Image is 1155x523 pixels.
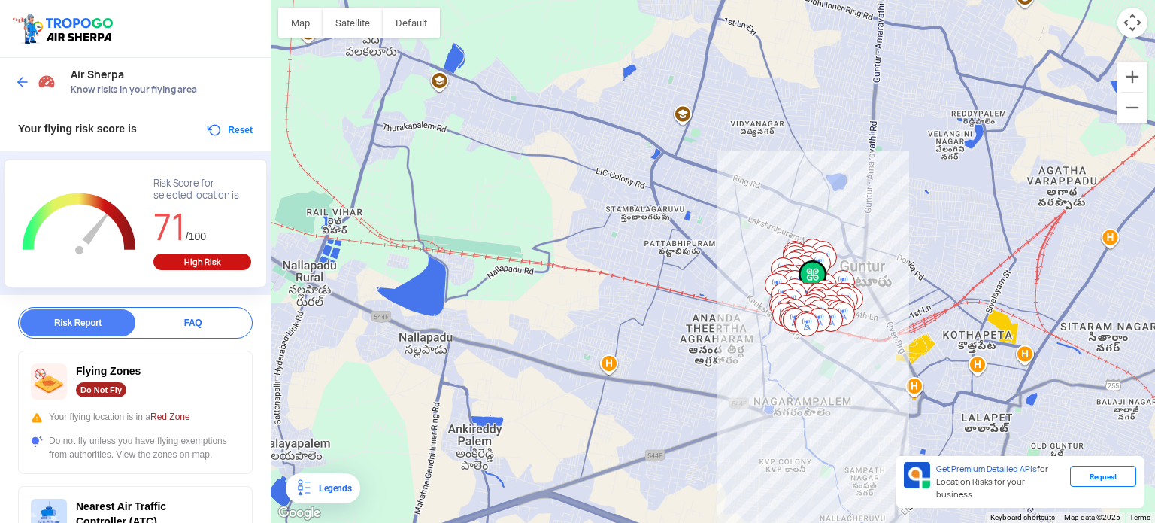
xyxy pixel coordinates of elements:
[904,462,930,488] img: Premium APIs
[20,309,135,336] div: Risk Report
[936,464,1037,474] span: Get Premium Detailed APIs
[1129,513,1150,521] a: Terms
[1070,466,1136,487] div: Request
[278,8,323,38] button: Show street map
[71,84,256,96] span: Know risks in your flying area
[205,121,253,139] button: Reset
[1064,513,1120,521] span: Map data ©2025
[31,434,240,461] div: Do not fly unless you have flying exemptions from authorities. View the zones on map.
[16,178,143,272] g: Chart
[71,68,256,81] span: Air Sherpa
[1117,8,1147,38] button: Map camera controls
[18,123,137,135] span: Your flying risk score is
[153,178,251,202] div: Risk Score for selected location is
[274,503,324,523] a: Open this area in Google Maps (opens a new window)
[1117,93,1147,123] button: Zoom out
[135,309,250,336] div: FAQ
[15,74,30,90] img: ic_arrow_back_blue.svg
[930,462,1070,502] div: for Location Risks for your business.
[274,503,324,523] img: Google
[31,410,240,424] div: Your flying location is in a
[76,365,141,377] span: Flying Zones
[313,479,351,497] div: Legends
[1117,62,1147,92] button: Zoom in
[186,230,206,242] span: /100
[153,203,186,251] span: 71
[31,363,67,400] img: ic_nofly.svg
[323,8,383,38] button: Show satellite imagery
[11,11,118,46] img: ic_tgdronemaps.svg
[295,479,313,497] img: Legends
[150,412,190,422] span: Red Zone
[990,512,1055,523] button: Keyboard shortcuts
[38,72,56,90] img: Risk Scores
[153,254,251,270] div: High Risk
[76,382,126,397] div: Do Not Fly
